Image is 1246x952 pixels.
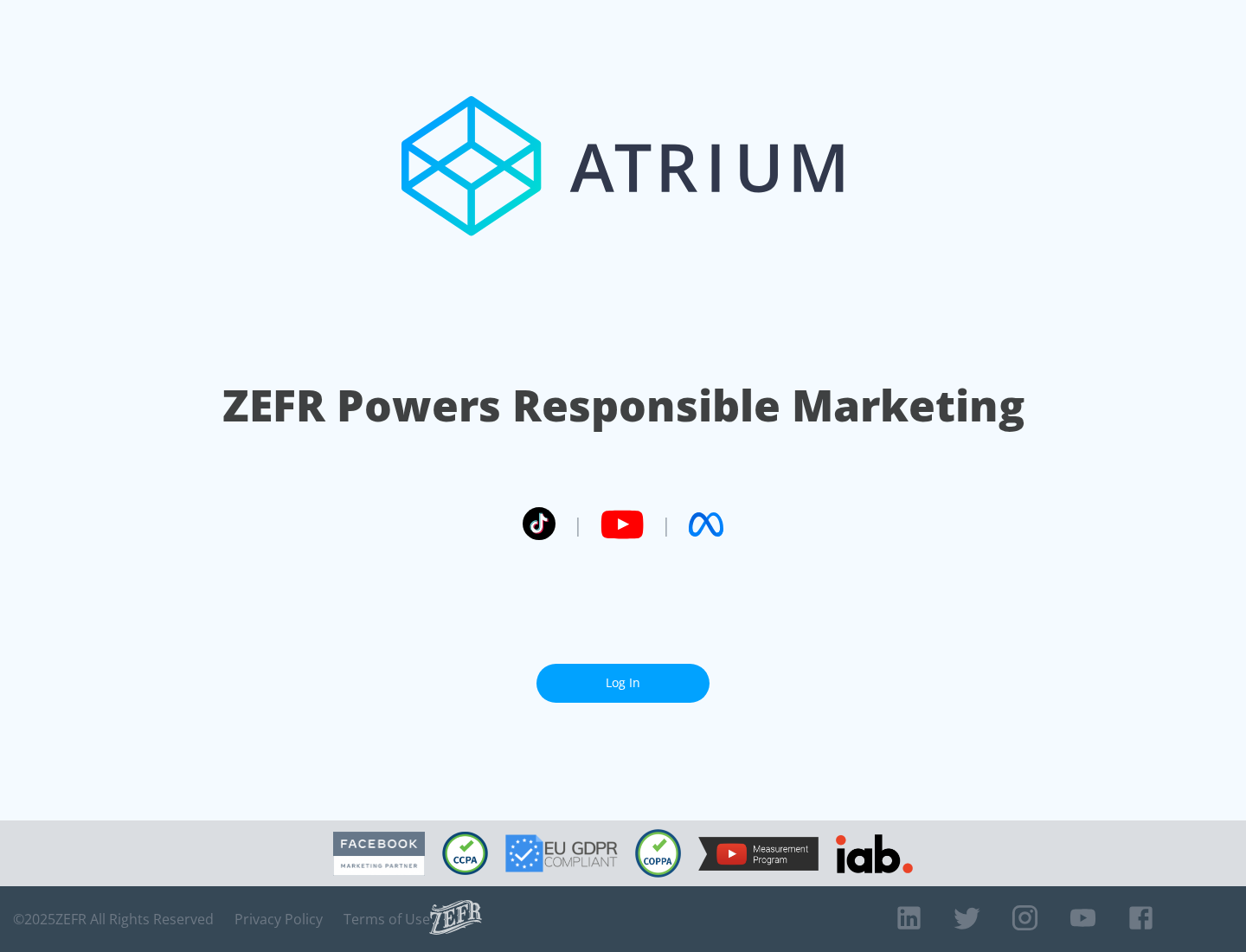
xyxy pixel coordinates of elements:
img: CCPA Compliant [442,832,488,875]
a: Log In [536,664,710,703]
img: Facebook Marketing Partner [333,832,425,876]
img: IAB [836,834,913,873]
img: COPPA Compliant [635,829,681,878]
span: | [573,511,583,537]
img: YouTube Measurement Program [698,837,819,871]
span: © 2025 ZEFR All Rights Reserved [13,910,214,928]
img: GDPR Compliant [505,834,618,872]
a: Terms of Use [344,910,430,928]
h1: ZEFR Powers Responsible Marketing [222,376,1024,435]
a: Privacy Policy [234,910,323,928]
span: | [661,511,671,537]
